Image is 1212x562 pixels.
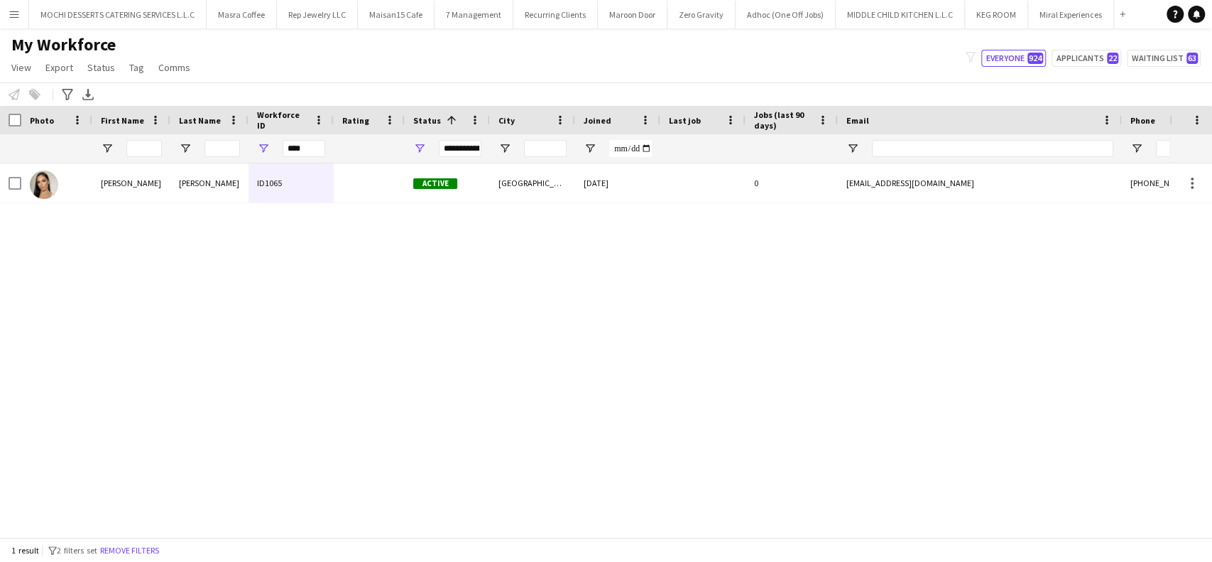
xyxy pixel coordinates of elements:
[1052,50,1121,67] button: Applicants22
[609,140,652,157] input: Joined Filter Input
[249,163,334,202] div: ID1065
[30,171,58,199] img: Daniela Ramírez Agudelo
[170,163,249,202] div: [PERSON_NAME]
[97,543,162,558] button: Remove filters
[575,163,660,202] div: [DATE]
[836,1,965,28] button: MIDDLE CHILD KITCHEN L.L.C
[277,1,358,28] button: Rep Jewelry LLC
[746,163,838,202] div: 0
[11,34,116,55] span: My Workforce
[498,115,515,126] span: City
[29,1,207,28] button: MOCHI DESSERTS CATERING SERVICES L.L.C
[342,115,369,126] span: Rating
[1130,142,1143,155] button: Open Filter Menu
[92,163,170,202] div: [PERSON_NAME]
[179,142,192,155] button: Open Filter Menu
[257,109,308,131] span: Workforce ID
[669,115,701,126] span: Last job
[754,109,812,131] span: Jobs (last 90 days)
[126,140,162,157] input: First Name Filter Input
[153,58,196,77] a: Comms
[179,115,221,126] span: Last Name
[1130,115,1155,126] span: Phone
[513,1,598,28] button: Recurring Clients
[1107,53,1118,64] span: 22
[490,163,575,202] div: [GEOGRAPHIC_DATA]
[45,61,73,74] span: Export
[129,61,144,74] span: Tag
[57,545,97,556] span: 2 filters set
[358,1,435,28] button: Maisan15 Cafe
[40,58,79,77] a: Export
[59,86,76,103] app-action-btn: Advanced filters
[11,61,31,74] span: View
[846,115,869,126] span: Email
[80,86,97,103] app-action-btn: Export XLSX
[6,58,37,77] a: View
[1186,53,1198,64] span: 63
[1027,53,1043,64] span: 924
[158,61,190,74] span: Comms
[736,1,836,28] button: Adhoc (One Off Jobs)
[87,61,115,74] span: Status
[124,58,150,77] a: Tag
[584,142,596,155] button: Open Filter Menu
[204,140,240,157] input: Last Name Filter Input
[101,115,144,126] span: First Name
[413,178,457,189] span: Active
[82,58,121,77] a: Status
[667,1,736,28] button: Zero Gravity
[981,50,1046,67] button: Everyone924
[257,142,270,155] button: Open Filter Menu
[1127,50,1201,67] button: Waiting list63
[207,1,277,28] button: Masra Coffee
[838,163,1122,202] div: [EMAIL_ADDRESS][DOMAIN_NAME]
[101,142,114,155] button: Open Filter Menu
[584,115,611,126] span: Joined
[30,115,54,126] span: Photo
[413,142,426,155] button: Open Filter Menu
[435,1,513,28] button: 7 Management
[498,142,511,155] button: Open Filter Menu
[872,140,1113,157] input: Email Filter Input
[598,1,667,28] button: Maroon Door
[965,1,1028,28] button: KEG ROOM
[524,140,567,157] input: City Filter Input
[1028,1,1114,28] button: Miral Experiences
[413,115,441,126] span: Status
[283,140,325,157] input: Workforce ID Filter Input
[846,142,859,155] button: Open Filter Menu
